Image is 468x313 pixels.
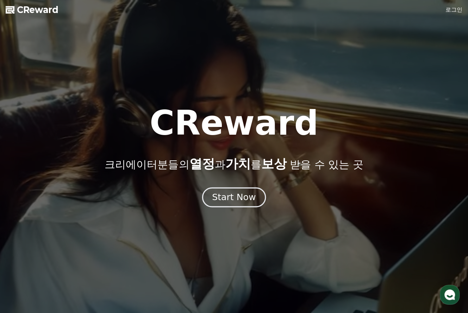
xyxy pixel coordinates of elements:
[445,6,462,14] a: 로그인
[2,223,46,241] a: 홈
[17,4,58,15] span: CReward
[261,156,286,171] span: 보상
[46,223,91,241] a: 대화
[204,195,264,202] a: Start Now
[105,157,363,171] p: 크리에이터분들의 과 를 받을 수 있는 곳
[109,234,117,239] span: 설정
[202,187,266,207] button: Start Now
[212,191,256,203] div: Start Now
[91,223,135,241] a: 설정
[64,234,73,239] span: 대화
[22,234,26,239] span: 홈
[150,106,318,140] h1: CReward
[189,156,214,171] span: 열정
[6,4,58,15] a: CReward
[225,156,250,171] span: 가치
